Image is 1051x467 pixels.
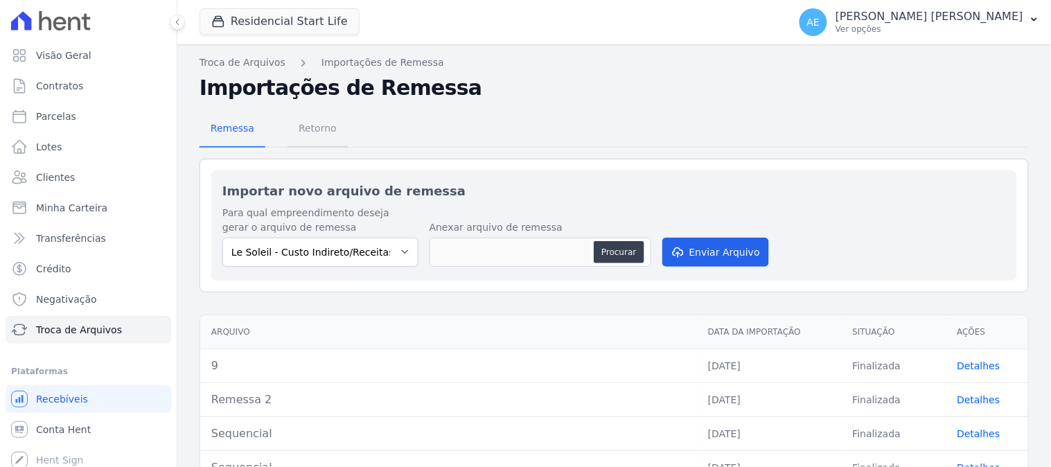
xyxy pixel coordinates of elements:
div: 9 [211,358,686,374]
label: Anexar arquivo de remessa [430,220,651,235]
td: [DATE] [697,416,842,450]
p: Ver opções [836,24,1023,35]
h2: Importar novo arquivo de remessa [222,182,1006,200]
a: Conta Hent [6,416,171,443]
div: Plataformas [11,363,166,380]
a: Troca de Arquivos [200,55,285,70]
a: Visão Geral [6,42,171,69]
span: AE [807,17,820,27]
button: Residencial Start Life [200,8,360,35]
a: Importações de Remessa [321,55,444,70]
span: Remessa [202,114,263,142]
nav: Breadcrumb [200,55,1029,70]
th: Data da Importação [697,315,842,349]
button: AE [PERSON_NAME] [PERSON_NAME] Ver opções [788,3,1051,42]
div: Remessa 2 [211,391,686,408]
a: Detalhes [957,428,1000,439]
a: Detalhes [957,394,1000,405]
a: Lotes [6,133,171,161]
a: Minha Carteira [6,194,171,222]
a: Crédito [6,255,171,283]
span: Negativação [36,292,97,306]
a: Remessa [200,112,265,148]
a: Detalhes [957,360,1000,371]
span: Retorno [290,114,345,142]
span: Parcelas [36,109,76,123]
span: Clientes [36,170,75,184]
th: Arquivo [200,315,697,349]
a: Troca de Arquivos [6,316,171,344]
div: Sequencial [211,425,686,442]
span: Crédito [36,262,71,276]
h2: Importações de Remessa [200,76,1029,100]
span: Visão Geral [36,49,91,62]
span: Troca de Arquivos [36,323,122,337]
span: Minha Carteira [36,201,107,215]
th: Ações [946,315,1028,349]
button: Enviar Arquivo [662,238,769,267]
td: Finalizada [842,349,946,382]
a: Clientes [6,164,171,191]
a: Transferências [6,224,171,252]
a: Contratos [6,72,171,100]
td: [DATE] [697,349,842,382]
span: Lotes [36,140,62,154]
th: Situação [842,315,946,349]
span: Recebíveis [36,392,88,406]
td: Finalizada [842,382,946,416]
span: Conta Hent [36,423,91,437]
a: Negativação [6,285,171,313]
a: Parcelas [6,103,171,130]
a: Recebíveis [6,385,171,413]
td: Finalizada [842,416,946,450]
span: Contratos [36,79,83,93]
p: [PERSON_NAME] [PERSON_NAME] [836,10,1023,24]
label: Para qual empreendimento deseja gerar o arquivo de remessa [222,206,418,235]
span: Transferências [36,231,106,245]
td: [DATE] [697,382,842,416]
button: Procurar [594,241,644,263]
a: Retorno [288,112,348,148]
